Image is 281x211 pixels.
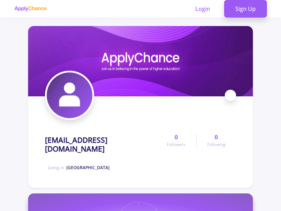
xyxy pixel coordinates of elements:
[175,133,178,141] span: 0
[48,165,110,171] span: Living in :
[215,133,218,141] span: 0
[28,26,253,96] img: jbn_mahi@yahoo.comcover image
[45,136,156,153] h1: [EMAIL_ADDRESS][DOMAIN_NAME]
[14,6,47,12] img: applychance logo text only
[66,165,110,171] span: [GEOGRAPHIC_DATA]
[196,133,236,148] a: 0Following
[156,133,196,148] a: 0Followers
[167,141,185,148] span: Followers
[47,72,92,118] img: jbn_mahi@yahoo.comavatar
[207,141,226,148] span: Following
